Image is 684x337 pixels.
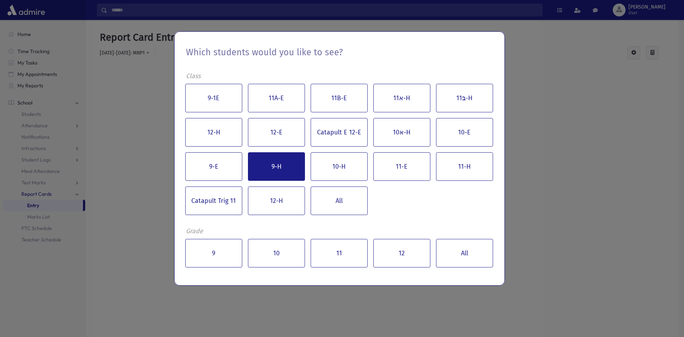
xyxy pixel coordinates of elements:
[186,43,343,65] div: Which students would you like to see?
[185,84,242,112] button: 9-1E
[186,226,493,236] div: Grade
[185,239,242,267] button: 9
[311,118,368,147] button: Catapult E 12-E
[436,152,493,181] button: 11-H
[185,187,242,215] button: Catapult Trig 11
[311,187,368,215] button: All
[311,84,368,112] button: 11B-E
[373,84,430,112] button: 11א-H
[311,239,368,267] button: 11
[186,71,493,81] div: Class
[185,118,242,147] button: 12-H
[248,187,305,215] button: 12-H
[436,84,493,112] button: 11ב-H
[248,239,305,267] button: 10
[248,152,305,181] button: 9-H
[248,84,305,112] button: 11A-E
[436,239,493,267] button: All
[436,118,493,147] button: 10-E
[373,118,430,147] button: א10-H
[311,152,368,181] button: 10-H
[373,152,430,181] button: 11-E
[248,118,305,147] button: 12-E
[373,239,430,267] button: 12
[185,152,242,181] button: 9-E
